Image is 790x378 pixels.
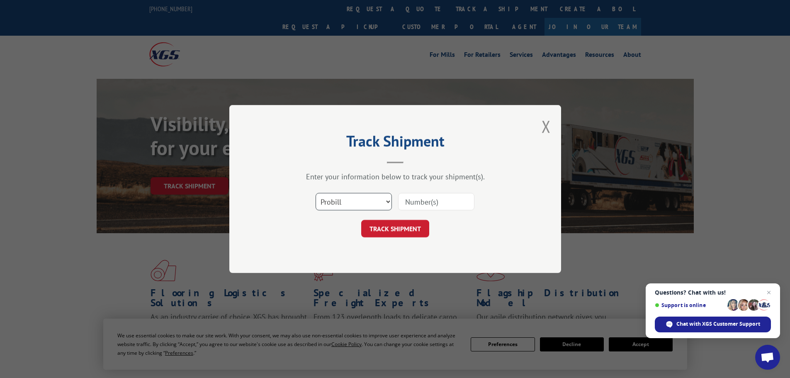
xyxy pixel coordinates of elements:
[271,172,520,181] div: Enter your information below to track your shipment(s).
[542,115,551,137] button: Close modal
[361,220,429,237] button: TRACK SHIPMENT
[398,193,474,210] input: Number(s)
[655,317,771,332] div: Chat with XGS Customer Support
[764,288,774,298] span: Close chat
[271,135,520,151] h2: Track Shipment
[655,302,724,308] span: Support is online
[676,320,760,328] span: Chat with XGS Customer Support
[755,345,780,370] div: Open chat
[655,289,771,296] span: Questions? Chat with us!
